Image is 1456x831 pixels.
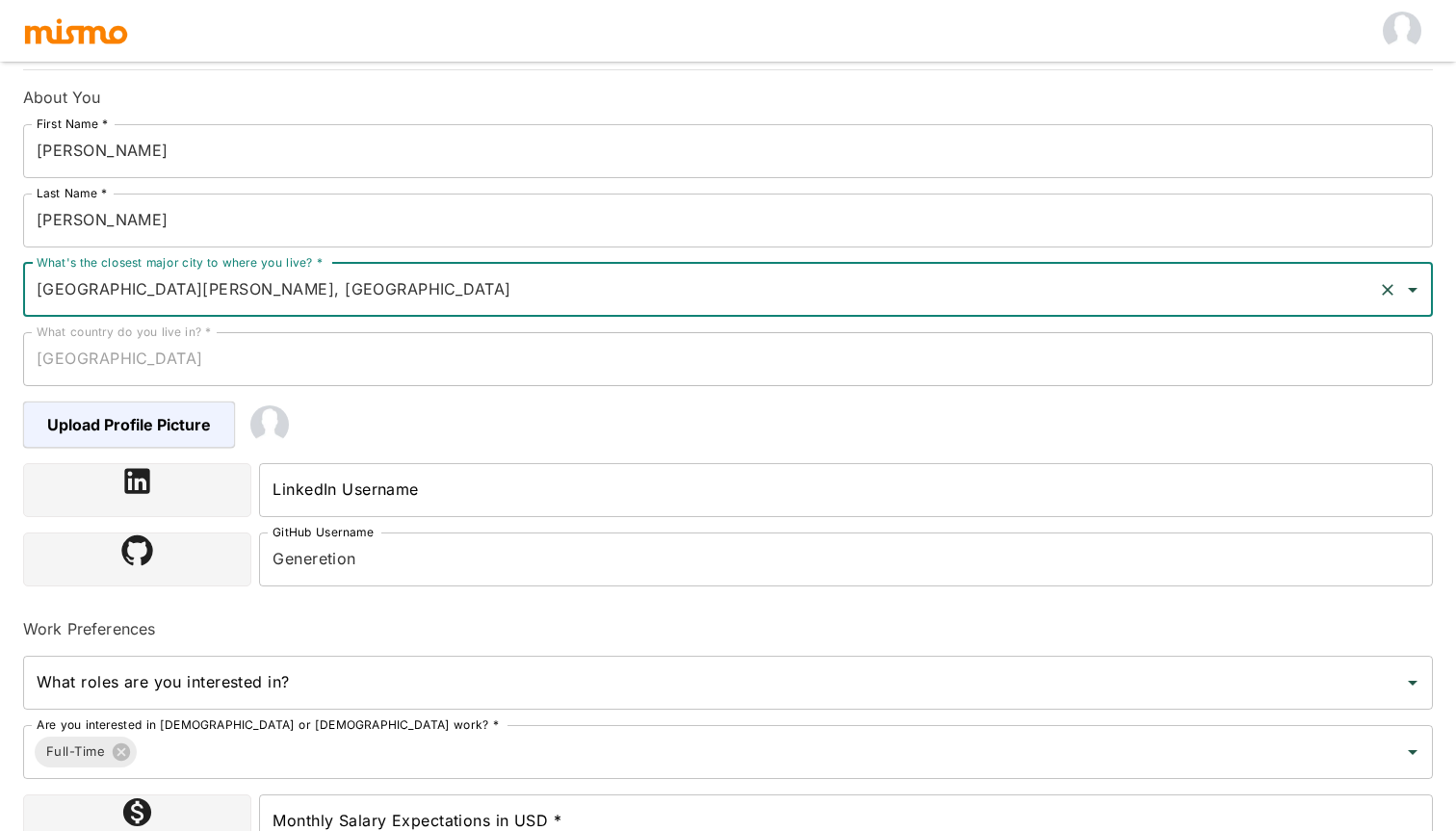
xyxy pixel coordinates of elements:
[23,617,1433,640] h6: Work Preferences
[23,86,1433,109] h6: About You
[37,324,212,340] label: What country do you live in? *
[273,524,374,540] label: GitHub Username
[1399,739,1426,766] button: Open
[37,116,108,132] label: First Name *
[1383,12,1421,50] img: null null
[35,740,117,763] span: Full-Time
[1374,276,1401,303] button: Clear
[250,405,289,444] img: 2Q==
[1399,669,1426,696] button: Open
[35,737,137,767] div: Full-Time
[37,716,499,733] label: Are you interested in [DEMOGRAPHIC_DATA] or [DEMOGRAPHIC_DATA] work? *
[37,185,107,201] label: Last Name *
[1399,276,1426,303] button: Open
[37,254,323,271] label: What's the closest major city to where you live? *
[23,402,235,448] span: Upload Profile Picture
[23,16,129,45] img: logo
